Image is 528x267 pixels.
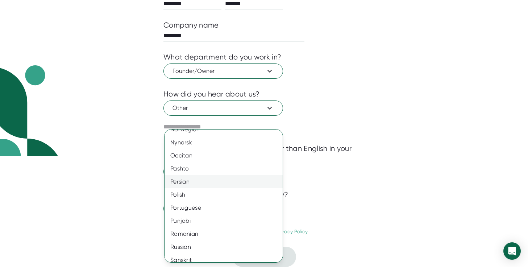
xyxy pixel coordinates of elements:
[165,254,283,267] div: Sanskrit
[503,242,521,260] div: Open Intercom Messenger
[165,241,283,254] div: Russian
[165,123,283,136] div: Norwegian
[165,188,283,201] div: Polish
[165,175,283,188] div: Persian
[165,149,283,162] div: Occitan
[165,227,283,241] div: Romanian
[165,214,283,227] div: Punjabi
[165,136,283,149] div: Nynorsk
[165,162,283,175] div: Pashto
[165,201,283,214] div: Portuguese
